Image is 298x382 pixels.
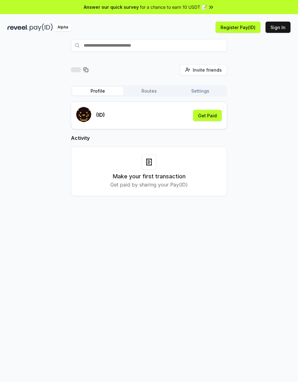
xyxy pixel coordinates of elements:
[123,87,175,95] button: Routes
[84,4,139,10] span: Answer our quick survey
[110,181,188,188] p: Get paid by sharing your Pay(ID)
[193,67,222,73] span: Invite friends
[175,87,226,95] button: Settings
[216,22,261,33] button: Register Pay(ID)
[113,172,186,181] h3: Make your first transaction
[54,23,72,31] div: Alpha
[71,134,227,142] h2: Activity
[180,64,227,75] button: Invite friends
[266,22,291,33] button: Sign In
[7,23,28,31] img: reveel_dark
[140,4,207,10] span: for a chance to earn 10 USDT 📝
[193,110,222,121] button: Get Paid
[72,87,123,95] button: Profile
[96,111,105,119] p: (ID)
[30,23,53,31] img: pay_id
